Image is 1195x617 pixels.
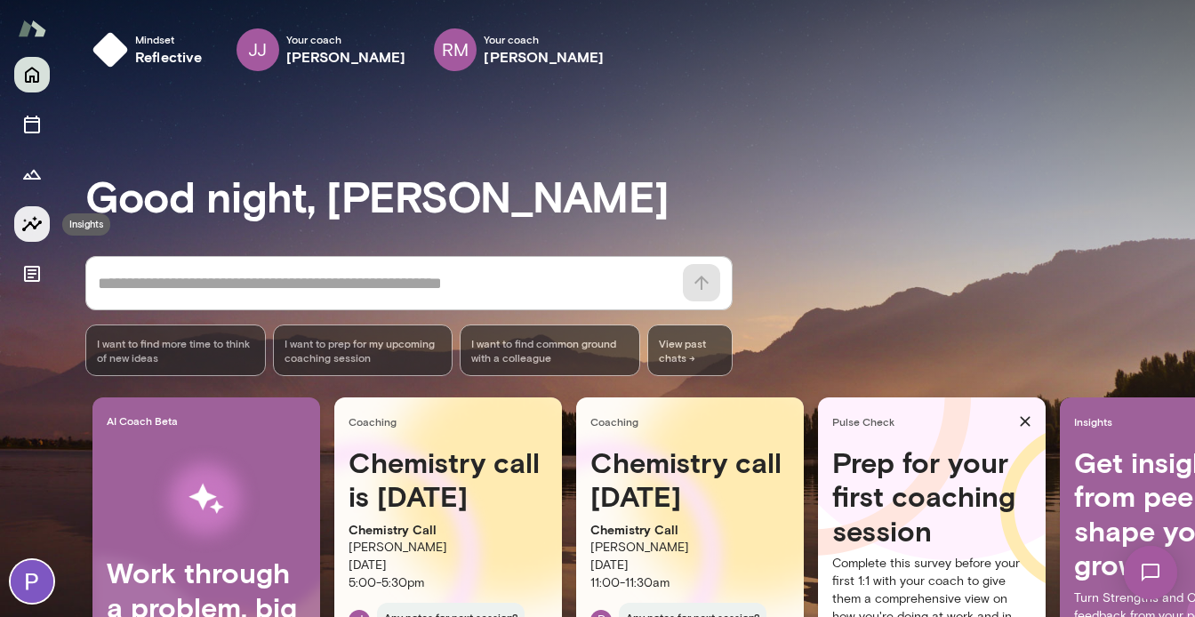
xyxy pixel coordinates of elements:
[471,336,629,365] span: I want to find common ground with a colleague
[590,539,790,557] p: [PERSON_NAME]
[14,206,50,242] button: Insights
[349,445,548,514] h4: Chemistry call is [DATE]
[349,557,548,574] p: [DATE]
[590,445,790,514] h4: Chemistry call [DATE]
[14,107,50,142] button: Sessions
[647,325,733,376] span: View past chats ->
[135,46,203,68] h6: reflective
[285,336,442,365] span: I want to prep for my upcoming coaching session
[349,539,548,557] p: [PERSON_NAME]
[349,414,555,429] span: Coaching
[484,46,604,68] h6: [PERSON_NAME]
[590,414,797,429] span: Coaching
[286,32,406,46] span: Your coach
[832,414,1012,429] span: Pulse Check
[590,574,790,592] p: 11:00 - 11:30am
[107,413,313,428] span: AI Coach Beta
[434,28,477,71] div: RM
[286,46,406,68] h6: [PERSON_NAME]
[97,336,254,365] span: I want to find more time to think of new ideas
[14,256,50,292] button: Documents
[224,21,419,78] div: JJYour coach[PERSON_NAME]
[484,32,604,46] span: Your coach
[11,560,53,603] img: Priscilla Romero
[590,521,790,539] p: Chemistry Call
[460,325,640,376] div: I want to find common ground with a colleague
[14,156,50,192] button: Growth Plan
[421,21,616,78] div: RMYour coach[PERSON_NAME]
[92,32,128,68] img: mindset
[85,325,266,376] div: I want to find more time to think of new ideas
[590,557,790,574] p: [DATE]
[273,325,453,376] div: I want to prep for my upcoming coaching session
[127,443,285,556] img: AI Workflows
[237,28,279,71] div: JJ
[85,21,217,78] button: Mindsetreflective
[349,521,548,539] p: Chemistry Call
[85,171,1195,220] h3: Good night, [PERSON_NAME]
[18,12,46,45] img: Mento
[135,32,203,46] span: Mindset
[349,574,548,592] p: 5:00 - 5:30pm
[14,57,50,92] button: Home
[832,445,1031,548] h4: Prep for your first coaching session
[62,213,110,236] div: Insights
